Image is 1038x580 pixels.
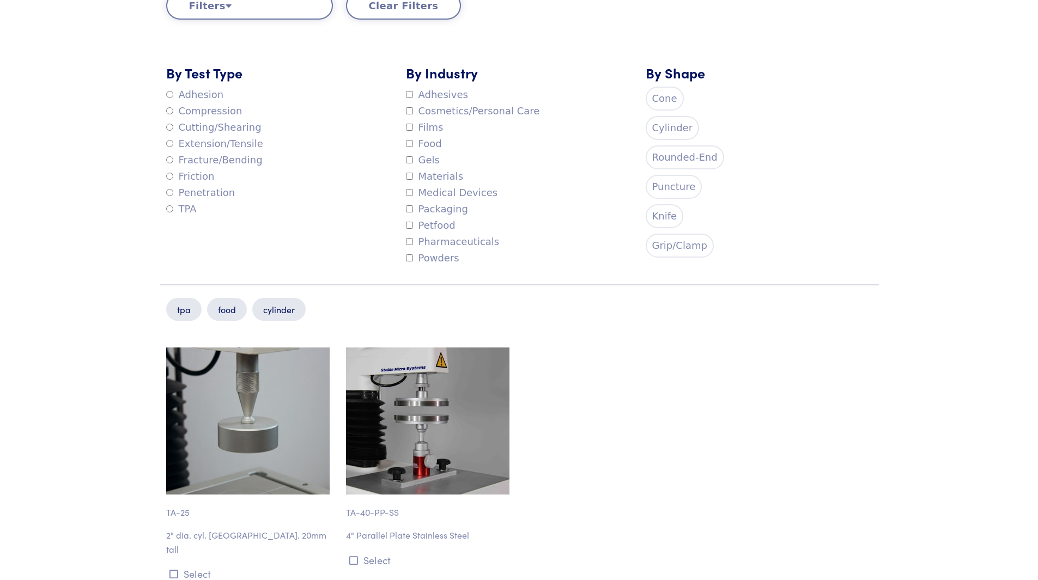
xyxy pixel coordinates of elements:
h5: By Industry [406,63,633,82]
label: Extension/Tensile [166,136,263,152]
label: Food [406,136,442,152]
img: cylinder_ta-25_2-inch-diameter_2.jpg [166,347,330,494]
h5: By Test Type [166,63,393,82]
input: Powders [406,254,413,261]
input: Gels [406,156,413,163]
label: Adhesion [166,87,224,103]
input: Extension/Tensile [166,140,173,147]
label: Knife [646,204,684,228]
label: Fracture/Bending [166,152,263,168]
input: Films [406,124,413,131]
label: Penetration [166,185,235,201]
label: Rounded-End [646,145,724,169]
input: Petfood [406,222,413,229]
label: Puncture [646,175,702,199]
input: Adhesion [166,91,173,98]
label: Cutting/Shearing [166,119,262,136]
label: Petfood [406,217,456,234]
input: Adhesives [406,91,413,98]
label: Friction [166,168,215,185]
p: cylinder [252,298,306,321]
input: Food [406,140,413,147]
label: Grip/Clamp [646,234,714,258]
label: Cosmetics/Personal Care [406,103,540,119]
label: Pharmaceuticals [406,234,500,250]
label: Compression [166,103,242,119]
p: tpa [166,298,202,321]
p: 4" Parallel Plate Stainless Steel [346,528,513,542]
input: Friction [166,173,173,180]
label: Materials [406,168,464,185]
input: Fracture/Bending [166,156,173,163]
img: cylinder_ta-40-pp-ss.jpg [346,347,509,494]
input: Cosmetics/Personal Care [406,107,413,114]
label: Packaging [406,201,468,217]
input: Pharmaceuticals [406,238,413,245]
input: Packaging [406,205,413,212]
p: TA-25 [166,494,333,520]
p: food [207,298,247,321]
button: Select [346,551,513,569]
label: Powders [406,250,459,266]
p: 2" dia. cyl. [GEOGRAPHIC_DATA]. 20mm tall [166,528,333,556]
label: TPA [166,201,197,217]
input: TPA [166,205,173,212]
p: TA-40-PP-SS [346,494,513,520]
label: Films [406,119,444,136]
label: Adhesives [406,87,468,103]
label: Gels [406,152,440,168]
h5: By Shape [646,63,872,82]
label: Medical Devices [406,185,498,201]
input: Medical Devices [406,189,413,196]
input: Penetration [166,189,173,196]
label: Cylinder [646,116,700,140]
input: Compression [166,107,173,114]
label: Cone [646,87,684,111]
input: Materials [406,173,413,180]
input: Cutting/Shearing [166,124,173,131]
